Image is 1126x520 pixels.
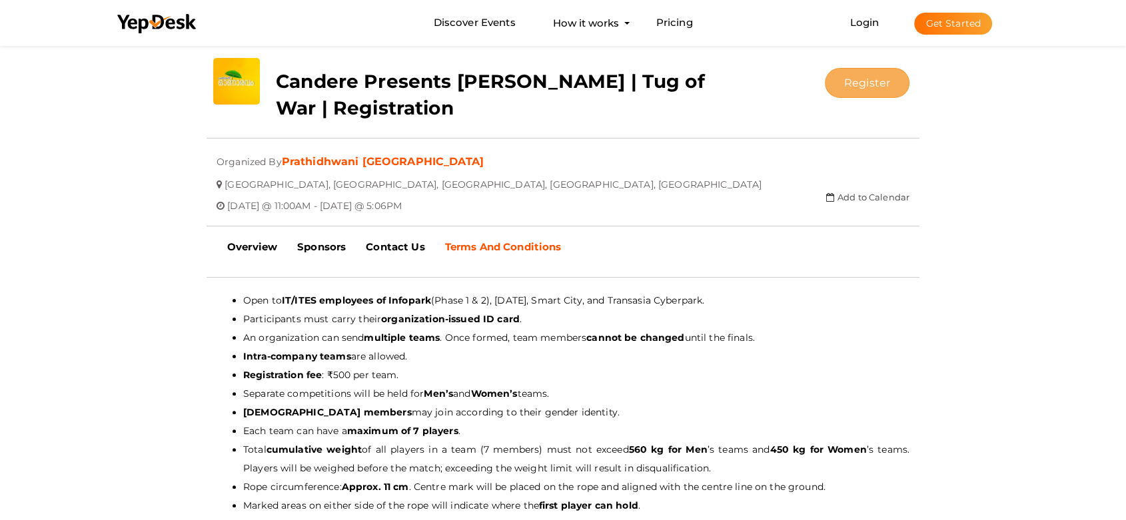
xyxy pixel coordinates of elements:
[243,350,351,362] b: Intra-company teams
[243,499,640,511] span: Marked areas on either side of the rope will indicate where the .
[213,58,260,105] img: 0C2H5NAW_small.jpeg
[243,332,755,344] span: An organization can send . Once formed, team members until the finals.
[243,350,407,362] span: are allowed.
[470,388,517,399] b: Women’s
[243,369,399,381] span: : ₹500 per team.
[282,294,431,306] b: IT/ITES employees of Infopark
[770,443,866,455] b: 450 kg for Women
[433,11,515,35] a: Discover Events
[227,190,402,212] span: [DATE] @ 11:00AM - [DATE] @ 5:06PM
[445,240,562,253] b: Terms And Conditions
[243,425,460,437] span: Each team can have a .
[539,499,638,511] b: first player can hold
[297,240,346,253] b: Sponsors
[435,230,572,264] a: Terms And Conditions
[243,406,620,418] span: may join according to their gender identity.
[850,16,879,29] a: Login
[356,230,434,264] a: Contact Us
[217,146,282,168] span: Organized By
[342,481,409,493] b: Approx. 11 cm
[287,230,356,264] a: Sponsors
[656,11,693,35] a: Pricing
[381,313,520,325] b: organization-issued ID card
[217,230,287,264] a: Overview
[243,388,549,399] span: Separate competitions will be held for and teams.
[243,294,704,306] span: Open to (Phase 1 & 2), [DATE], Smart City, and Transasia Cyberpark.
[243,481,826,493] span: Rope circumference: . Centre mark will be placed on the rope and aligned with the centre line on ...
[243,443,909,474] span: Total of all players in a team (7 members) must not exceed ’s teams and ’s teams. Players will be...
[243,313,522,325] span: Participants must carry their .
[225,168,762,190] span: [GEOGRAPHIC_DATA], [GEOGRAPHIC_DATA], [GEOGRAPHIC_DATA], [GEOGRAPHIC_DATA], [GEOGRAPHIC_DATA]
[243,406,412,418] b: [DEMOGRAPHIC_DATA] members
[629,443,708,455] b: 560 kg for Men
[586,332,684,344] b: cannot be changed
[267,443,362,455] b: cumulative weight
[227,240,277,253] b: Overview
[424,388,453,399] b: Men’s
[364,332,440,344] b: multiple teams
[826,192,909,202] a: Add to Calendar
[914,13,992,35] button: Get Started
[276,70,704,119] b: Candere Presents [PERSON_NAME] | Tug of War | Registration
[825,68,909,98] button: Register
[366,240,424,253] b: Contact Us
[243,369,322,381] b: Registration fee
[282,155,484,168] a: Prathidhwani [GEOGRAPHIC_DATA]
[549,11,623,35] button: How it works
[347,425,458,437] b: maximum of 7 players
